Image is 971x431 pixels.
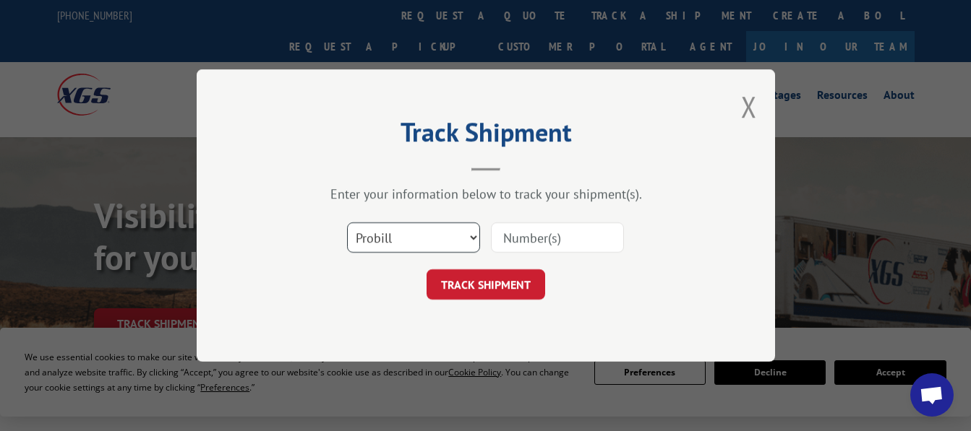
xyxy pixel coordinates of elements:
input: Number(s) [491,222,624,253]
button: TRACK SHIPMENT [427,269,545,300]
div: Enter your information below to track your shipment(s). [269,186,703,202]
div: Open chat [910,373,954,417]
h2: Track Shipment [269,122,703,149]
button: Close modal [741,87,757,126]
